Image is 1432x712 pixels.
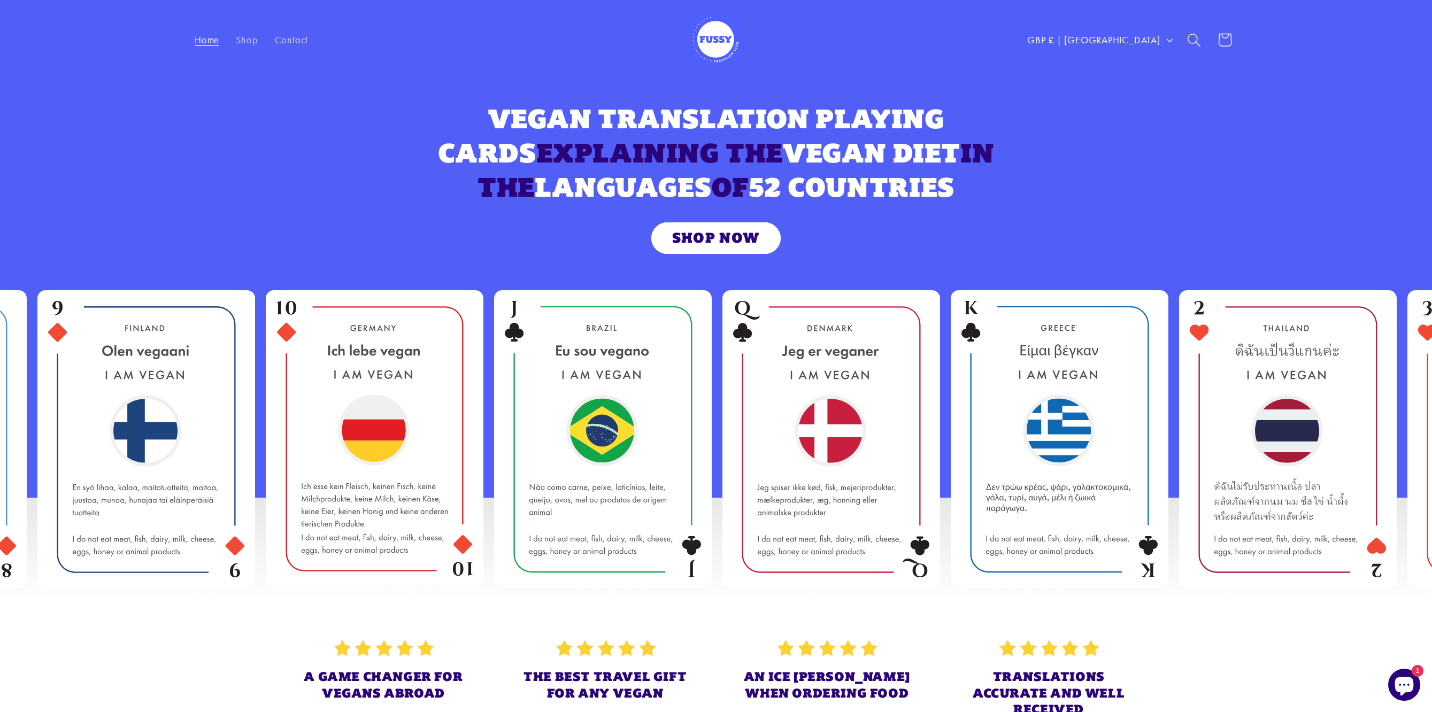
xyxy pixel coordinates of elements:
[711,171,749,204] span: OF
[395,102,1037,205] h2: VEGAN TRANSLATION PLAYING CARDS VEGAN DIET LANGUAGES 52 COUNTRIES
[48,301,244,578] img: Card
[236,34,258,46] span: Shop
[1027,33,1160,47] span: GBP £ | [GEOGRAPHIC_DATA]
[228,26,266,55] a: Shop
[687,11,745,69] a: Fussy Traveller Club
[1385,669,1423,703] inbox-online-store-chat: Shopify online store chat
[1190,301,1386,578] img: Card
[1019,27,1179,53] button: GBP £ | [GEOGRAPHIC_DATA]
[651,222,781,254] a: SHOP NOW
[266,26,317,55] a: Contact
[692,16,740,64] img: Fussy Traveller Club
[276,301,473,576] img: Card
[536,136,782,169] span: EXPLAINING THE
[517,669,693,701] h3: THE BEST TRAVEL GIFT FOR ANY VEGAN
[505,301,701,577] img: Card
[478,136,994,204] span: IN THE
[739,669,915,701] h3: AN ICE [PERSON_NAME] WHEN ORDERING FOOD
[296,669,472,701] h3: A GAME CHANGER FOR VEGANS ABROAD
[186,26,227,55] a: Home
[1179,25,1210,55] summary: Search
[961,301,1158,577] img: Card
[195,34,219,46] span: Home
[275,34,308,46] span: Contact
[733,301,929,578] img: Card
